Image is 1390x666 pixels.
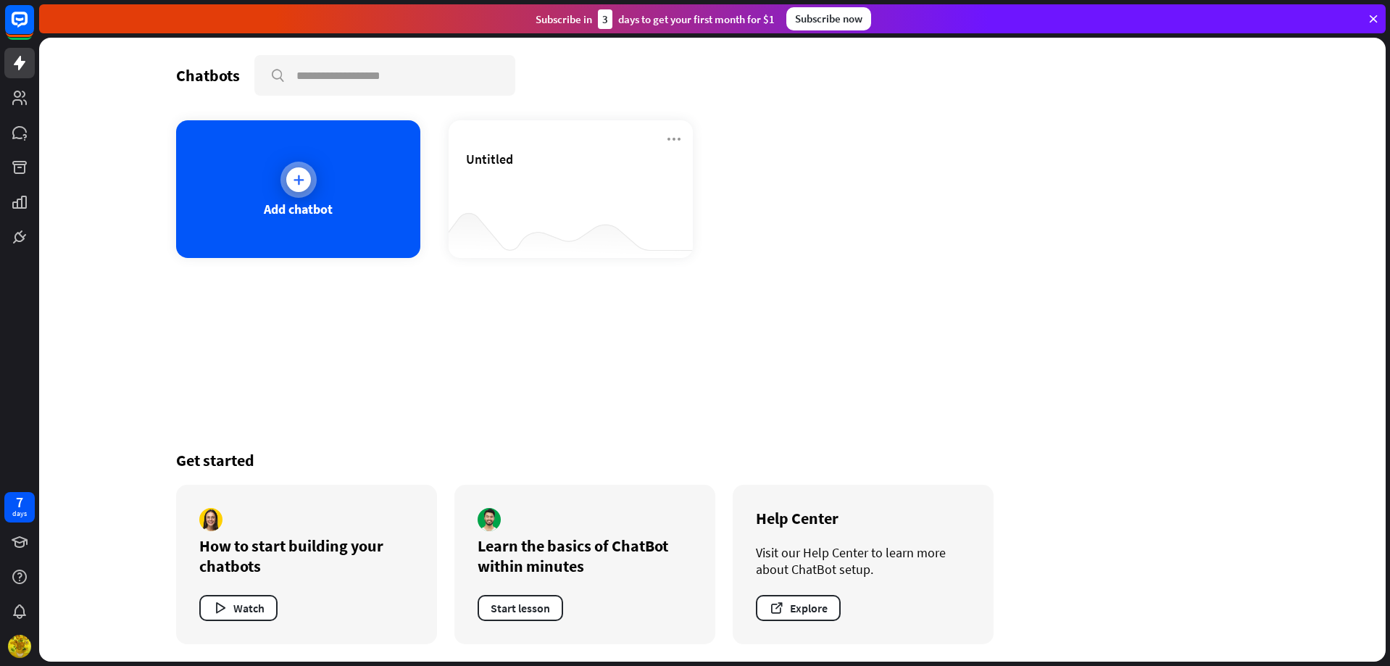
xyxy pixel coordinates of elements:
button: Open LiveChat chat widget [12,6,55,49]
div: Subscribe now [786,7,871,30]
div: days [12,509,27,519]
div: Visit our Help Center to learn more about ChatBot setup. [756,544,970,578]
span: Untitled [466,151,513,167]
img: author [199,508,222,531]
div: How to start building your chatbots [199,536,414,576]
div: Learn the basics of ChatBot within minutes [478,536,692,576]
div: Add chatbot [264,201,333,217]
a: 7 days [4,492,35,523]
div: 3 [598,9,612,29]
button: Watch [199,595,278,621]
div: Get started [176,450,1249,470]
div: 7 [16,496,23,509]
div: Subscribe in days to get your first month for $1 [536,9,775,29]
img: author [478,508,501,531]
div: Chatbots [176,65,240,86]
button: Start lesson [478,595,563,621]
button: Explore [756,595,841,621]
div: Help Center [756,508,970,528]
